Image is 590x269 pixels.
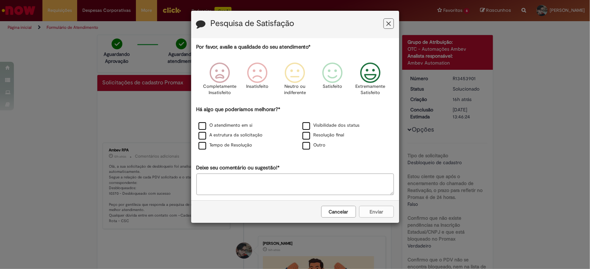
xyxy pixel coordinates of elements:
[315,57,350,105] div: Satisfeito
[355,83,385,96] p: Extremamente Satisfeito
[277,57,313,105] div: Neutro ou indiferente
[240,57,275,105] div: Insatisfeito
[199,142,252,149] label: Tempo de Resolução
[302,132,345,138] label: Resolução final
[211,19,294,28] label: Pesquisa de Satisfação
[199,132,263,138] label: A estrutura da solicitação
[323,83,342,90] p: Satisfeito
[196,43,311,51] label: Por favor, avalie a qualidade do seu atendimento*
[302,122,360,129] label: Visibilidade dos status
[282,83,307,96] p: Neutro ou indiferente
[302,142,326,149] label: Outro
[246,83,268,90] p: Insatisfeito
[203,83,236,96] p: Completamente Insatisfeito
[353,57,388,105] div: Extremamente Satisfeito
[196,164,280,171] label: Deixe seu comentário ou sugestão!*
[196,106,394,151] div: Há algo que poderíamos melhorar?*
[321,206,356,218] button: Cancelar
[199,122,253,129] label: O atendimento em si
[202,57,237,105] div: Completamente Insatisfeito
